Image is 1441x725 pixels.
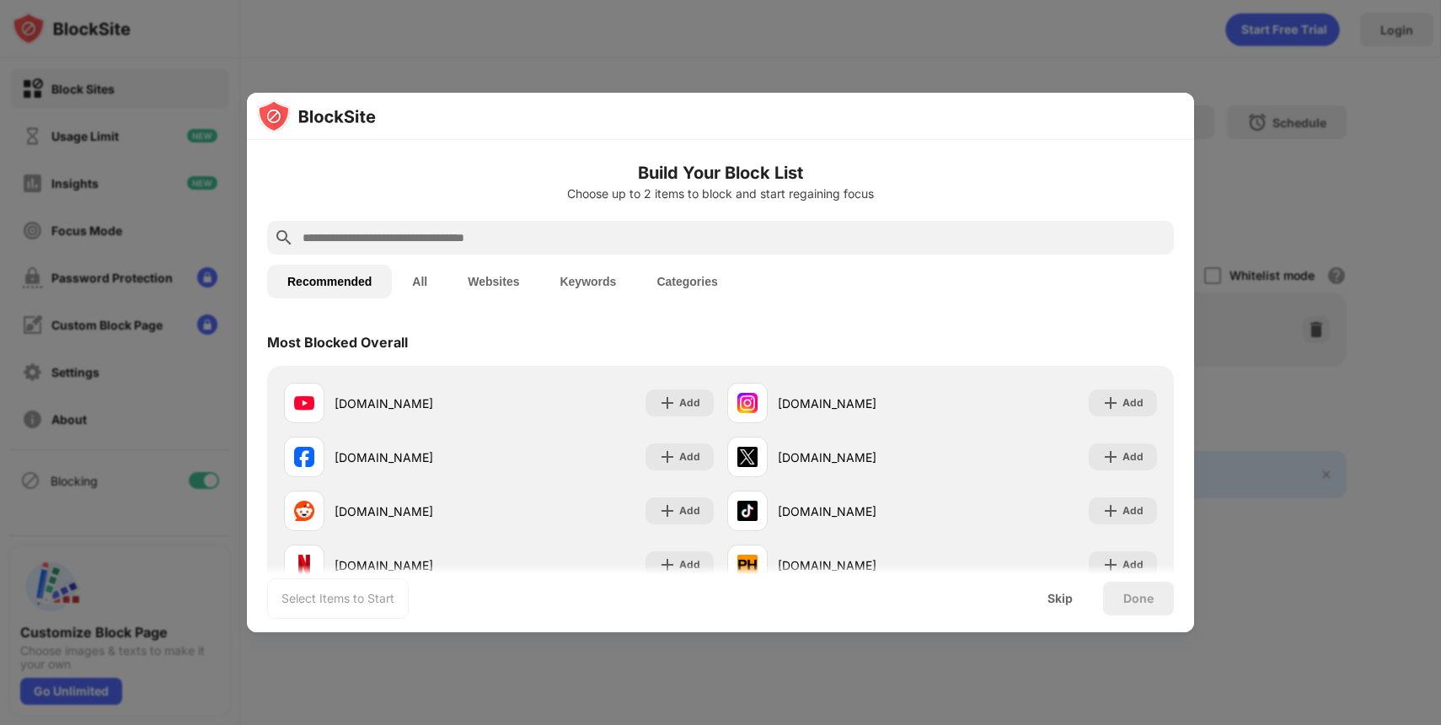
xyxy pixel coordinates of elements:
img: favicons [737,501,758,521]
div: Add [1122,556,1144,573]
div: Add [679,502,700,519]
h6: Build Your Block List [267,160,1174,185]
div: [DOMAIN_NAME] [335,502,499,520]
img: favicons [737,555,758,575]
div: Done [1123,592,1154,605]
div: Add [1122,448,1144,465]
div: [DOMAIN_NAME] [335,395,499,412]
img: favicons [294,501,314,521]
div: [DOMAIN_NAME] [778,502,942,520]
button: Keywords [539,265,636,298]
img: logo-blocksite.svg [257,99,376,133]
div: [DOMAIN_NAME] [778,556,942,574]
img: favicons [294,393,314,413]
div: Add [1122,502,1144,519]
button: All [392,265,447,298]
img: favicons [737,393,758,413]
img: search.svg [274,228,294,248]
div: [DOMAIN_NAME] [335,448,499,466]
button: Recommended [267,265,392,298]
button: Categories [636,265,737,298]
div: Add [679,448,700,465]
div: [DOMAIN_NAME] [778,448,942,466]
img: favicons [737,447,758,467]
div: [DOMAIN_NAME] [778,395,942,412]
div: Add [679,395,700,411]
div: Skip [1047,592,1073,605]
div: Select Items to Start [281,590,394,607]
div: Add [679,556,700,573]
div: Most Blocked Overall [267,334,408,351]
img: favicons [294,555,314,575]
div: [DOMAIN_NAME] [335,556,499,574]
div: Add [1122,395,1144,411]
button: Websites [447,265,539,298]
div: Choose up to 2 items to block and start regaining focus [267,187,1174,201]
img: favicons [294,447,314,467]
